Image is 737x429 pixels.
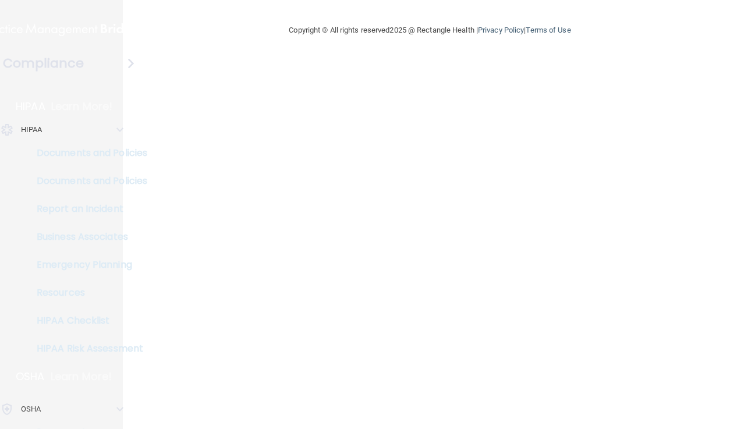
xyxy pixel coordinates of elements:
[16,370,45,384] p: OSHA
[21,402,41,416] p: OSHA
[16,100,45,114] p: HIPAA
[21,123,42,137] p: HIPAA
[8,259,166,271] p: Emergency Planning
[8,175,166,187] p: Documents and Policies
[8,147,166,159] p: Documents and Policies
[8,203,166,215] p: Report an Incident
[51,100,113,114] p: Learn More!
[3,55,84,72] h4: Compliance
[8,231,166,243] p: Business Associates
[526,26,571,34] a: Terms of Use
[8,315,166,327] p: HIPAA Checklist
[8,287,166,299] p: Resources
[8,343,166,354] p: HIPAA Risk Assessment
[51,370,112,384] p: Learn More!
[218,12,643,49] div: Copyright © All rights reserved 2025 @ Rectangle Health | |
[478,26,524,34] a: Privacy Policy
